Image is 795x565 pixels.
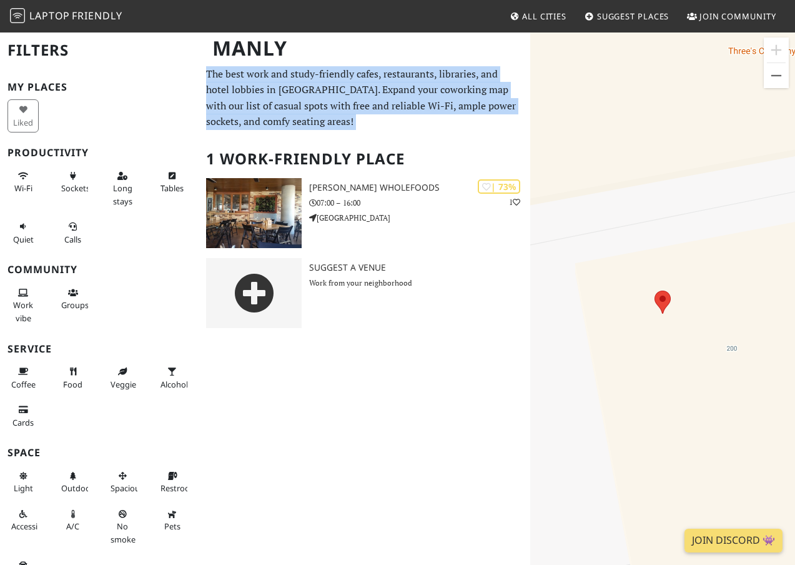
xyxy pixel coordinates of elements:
span: Veggie [111,379,136,390]
span: Coffee [11,379,36,390]
h3: My Places [7,81,191,93]
button: Quiet [7,216,39,249]
button: Cards [7,399,39,432]
h3: Community [7,264,191,276]
span: Credit cards [12,417,34,428]
h3: Service [7,343,191,355]
button: Food [57,361,89,394]
span: All Cities [522,11,566,22]
button: Zoom in [764,37,789,62]
h3: Suggest a Venue [309,262,530,273]
span: Laptop [29,9,70,22]
span: Spacious [111,482,144,494]
button: Veggie [107,361,138,394]
span: Alcohol [160,379,188,390]
span: Restroom [160,482,197,494]
a: Join Community [682,5,781,27]
h3: Space [7,447,191,459]
h1: Manly [202,31,527,66]
div: | 73% [478,179,520,194]
a: Join Discord 👾 [684,529,783,552]
button: Wi-Fi [7,166,39,199]
span: Suggest Places [597,11,669,22]
span: Join Community [699,11,776,22]
h3: [PERSON_NAME] Wholefoods [309,182,530,193]
a: LaptopFriendly LaptopFriendly [10,6,122,27]
span: Group tables [61,299,89,311]
button: Pets [157,504,188,537]
a: Ruby Lane Wholefoods | 73% 1 [PERSON_NAME] Wholefoods 07:00 – 16:00 [GEOGRAPHIC_DATA] [199,178,530,248]
span: Pet friendly [164,521,180,532]
button: Accessible [7,504,39,537]
button: Alcohol [157,361,188,394]
img: gray-place-d2bdb4477600e061c01bd816cc0f2ef0cfcb1ca9e3ad78868dd16fb2af073a21.png [206,258,302,328]
span: Quiet [13,234,34,245]
span: Long stays [113,182,132,206]
button: Spacious [107,466,138,499]
button: A/C [57,504,89,537]
p: The best work and study-friendly cafes, restaurants, libraries, and hotel lobbies in [GEOGRAPHIC_... [206,66,522,130]
button: Calls [57,216,89,249]
span: Accessible [11,521,49,532]
button: Outdoor [57,466,89,499]
p: Work from your neighborhood [309,277,530,289]
span: Video/audio calls [64,234,81,245]
p: [GEOGRAPHIC_DATA] [309,212,530,224]
span: Stable Wi-Fi [14,182,32,194]
span: Outdoor area [61,482,94,494]
button: Light [7,466,39,499]
h2: 1 Work-Friendly Place [206,140,522,178]
h3: Productivity [7,147,191,159]
span: Work-friendly tables [160,182,184,194]
button: Work vibe [7,282,39,328]
span: Air conditioned [66,521,79,532]
button: Zoom out [764,63,789,88]
span: Power sockets [61,182,90,194]
img: Ruby Lane Wholefoods [206,178,302,248]
a: Suggest Places [580,5,674,27]
button: No smoke [107,504,138,549]
p: 07:00 – 16:00 [309,197,530,209]
button: Groups [57,282,89,316]
button: Coffee [7,361,39,394]
span: Friendly [72,9,122,22]
button: Tables [157,166,188,199]
a: Suggest a Venue Work from your neighborhood [199,258,530,328]
span: People working [13,299,33,323]
span: Natural light [14,482,33,494]
h2: Filters [7,31,191,69]
p: 1 [509,196,520,208]
span: Food [63,379,82,390]
span: Smoke free [111,521,136,544]
a: All Cities [505,5,571,27]
button: Long stays [107,166,138,211]
button: Restroom [157,466,188,499]
button: Sockets [57,166,89,199]
img: LaptopFriendly [10,8,25,23]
